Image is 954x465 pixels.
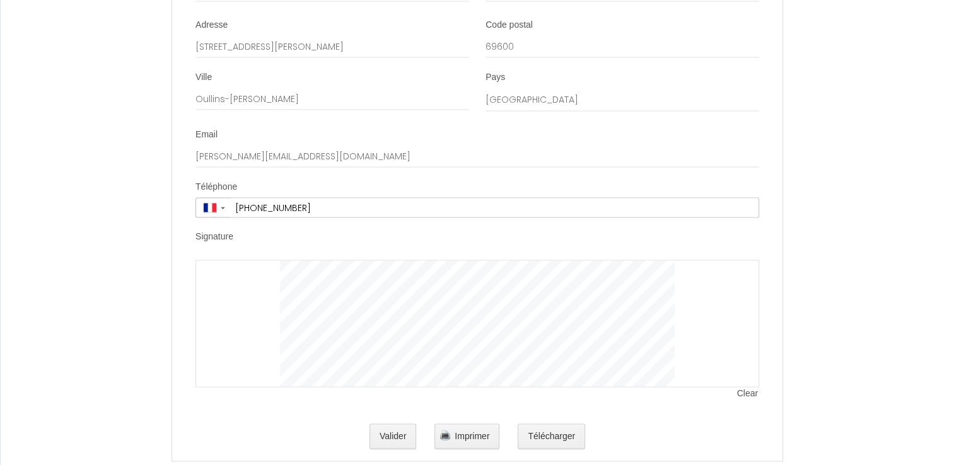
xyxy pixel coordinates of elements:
[737,387,759,400] span: Clear
[195,71,212,84] label: Ville
[195,129,218,141] label: Email
[369,424,417,449] button: Valider
[434,424,499,449] button: Imprimer
[486,19,533,32] label: Code postal
[440,430,450,440] img: printer.png
[486,71,505,84] label: Pays
[455,431,489,441] span: Imprimer
[195,231,233,243] label: Signature
[231,198,759,217] input: +33 6 12 34 56 78
[219,205,226,210] span: ▼
[195,181,237,193] label: Téléphone
[195,19,228,32] label: Adresse
[518,424,585,449] button: Télécharger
